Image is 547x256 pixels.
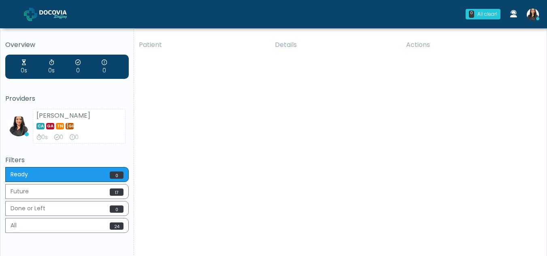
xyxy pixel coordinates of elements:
a: 0 All clear! [461,6,505,23]
button: Done or Left0 [5,201,129,216]
img: Docovia [24,8,37,21]
h5: Overview [5,41,129,49]
div: 0s [36,133,48,142]
th: Details [270,35,401,55]
div: 0 [102,59,107,75]
h5: Filters [5,157,129,164]
div: 0s [48,59,55,75]
div: 0 [75,59,81,75]
span: 0 [110,205,123,213]
img: Viral Patel [527,8,539,21]
th: Actions [401,35,541,55]
th: Patient [134,35,270,55]
button: All24 [5,218,129,233]
div: 0 [469,11,474,18]
a: Docovia [24,1,80,27]
span: TN [56,123,64,129]
button: Future17 [5,184,129,199]
button: Ready0 [5,167,129,182]
span: GA [46,123,54,129]
div: 0 [54,133,63,142]
div: All clear! [477,11,497,18]
h5: Providers [5,95,129,102]
span: 17 [110,188,123,196]
img: Docovia [39,10,80,18]
img: Viral Patel [9,116,29,136]
div: Basic example [5,167,129,235]
span: 0 [110,171,123,179]
div: 0s [21,59,27,75]
div: 0 [70,133,79,142]
span: CA [36,123,45,129]
strong: [PERSON_NAME] [36,111,90,120]
span: 24 [110,222,123,230]
span: [GEOGRAPHIC_DATA] [66,123,74,129]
